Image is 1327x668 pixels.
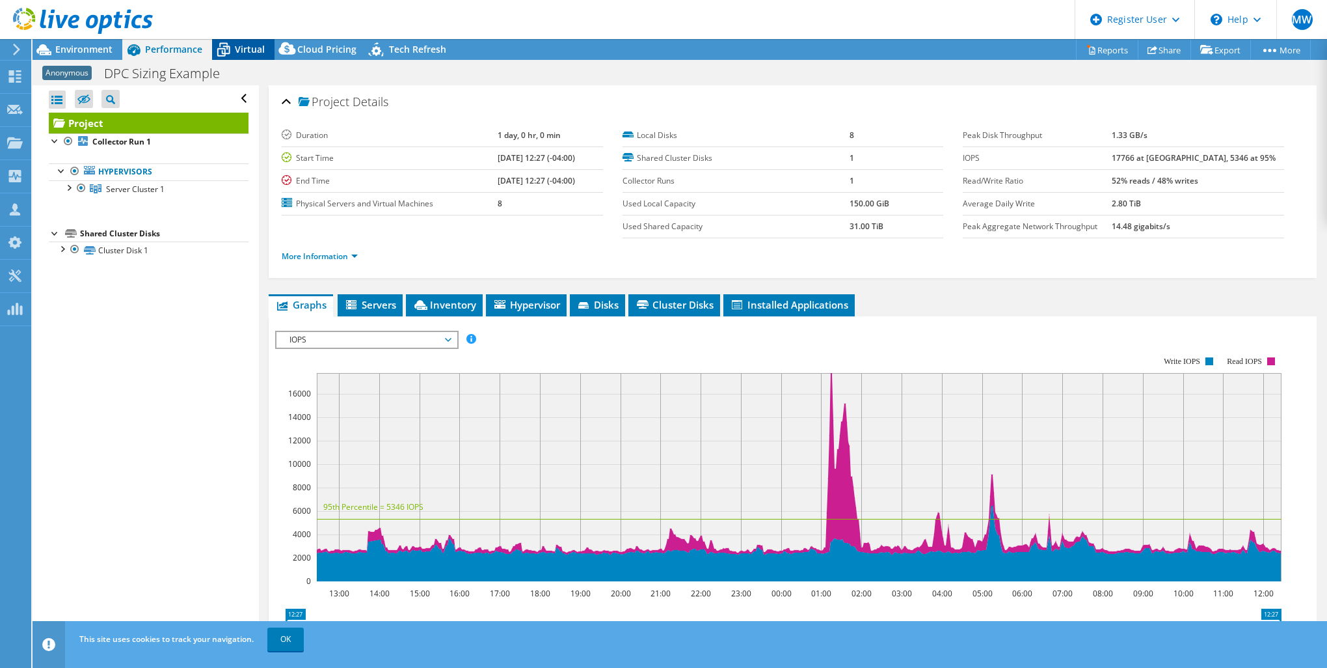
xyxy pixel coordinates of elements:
text: 11:00 [1213,588,1233,599]
svg: \n [1211,14,1222,25]
label: Local Disks [623,129,850,142]
text: 10:00 [1173,588,1194,599]
text: 15:00 [410,588,430,599]
b: 1.33 GB/s [1112,130,1147,141]
text: Write IOPS [1164,357,1200,366]
b: Collector Run 1 [92,136,151,147]
div: Shared Cluster Disks [80,226,248,242]
span: Tech Refresh [389,43,446,55]
text: 22:00 [691,588,711,599]
text: 12000 [288,435,311,446]
b: 1 [850,152,854,163]
text: 05:00 [972,588,993,599]
text: 17:00 [490,588,510,599]
span: Servers [344,298,396,311]
a: Cluster Disk 1 [49,242,248,258]
span: Inventory [412,298,476,311]
text: 4000 [293,529,311,540]
span: This site uses cookies to track your navigation. [79,633,254,645]
text: 03:00 [892,588,912,599]
text: 18:00 [530,588,550,599]
b: 14.48 gigabits/s [1112,221,1170,232]
text: 16:00 [449,588,470,599]
a: OK [267,628,304,651]
text: 8000 [293,482,311,493]
label: End Time [282,174,497,188]
label: Peak Disk Throughput [963,129,1111,142]
a: Server Cluster 1 [49,180,248,197]
label: Collector Runs [623,174,850,188]
b: 2.80 TiB [1112,198,1141,209]
a: Export [1190,40,1251,60]
text: 2000 [293,552,311,563]
label: Average Daily Write [963,197,1111,210]
b: 52% reads / 48% writes [1112,175,1198,186]
text: 20:00 [611,588,631,599]
span: Cloud Pricing [297,43,356,55]
span: Hypervisor [492,298,560,311]
a: Project [49,113,248,133]
label: Used Shared Capacity [623,220,850,233]
b: 8 [850,130,854,141]
span: MW [1292,9,1313,30]
text: 12:00 [1253,588,1274,599]
text: 07:00 [1052,588,1073,599]
label: Duration [282,129,497,142]
label: Used Local Capacity [623,197,850,210]
b: [DATE] 12:27 (-04:00) [498,152,575,163]
text: 14:00 [369,588,390,599]
span: Installed Applications [730,298,848,311]
text: 23:00 [731,588,751,599]
a: Collector Run 1 [49,133,248,150]
a: Share [1138,40,1191,60]
span: Details [353,94,388,109]
b: [DATE] 12:27 (-04:00) [498,175,575,186]
span: Cluster Disks [635,298,714,311]
a: More Information [282,251,358,262]
label: IOPS [963,152,1111,165]
text: 01:00 [811,588,831,599]
b: 1 [850,175,854,186]
b: 150.00 GiB [850,198,889,209]
span: Performance [145,43,202,55]
b: 8 [498,198,502,209]
b: 31.00 TiB [850,221,883,232]
span: Server Cluster 1 [106,184,165,195]
b: 17766 at [GEOGRAPHIC_DATA], 5346 at 95% [1112,152,1276,163]
span: Project [299,96,349,109]
span: Anonymous [42,66,92,80]
span: Virtual [235,43,265,55]
text: 6000 [293,505,311,516]
a: Hypervisors [49,163,248,180]
text: 08:00 [1093,588,1113,599]
span: Disks [576,298,619,311]
text: 13:00 [329,588,349,599]
h1: DPC Sizing Example [98,66,240,81]
span: Graphs [275,298,327,311]
a: More [1250,40,1311,60]
text: 02:00 [851,588,872,599]
text: 09:00 [1133,588,1153,599]
text: 0 [306,576,311,587]
text: 21:00 [650,588,671,599]
text: 00:00 [771,588,792,599]
span: Environment [55,43,113,55]
text: 19:00 [570,588,591,599]
label: Shared Cluster Disks [623,152,850,165]
text: 06:00 [1012,588,1032,599]
text: 04:00 [932,588,952,599]
b: 1 day, 0 hr, 0 min [498,130,561,141]
text: 95th Percentile = 5346 IOPS [323,501,423,512]
text: 14000 [288,411,311,423]
text: Read IOPS [1227,357,1263,366]
label: Physical Servers and Virtual Machines [282,197,497,210]
a: Reports [1076,40,1138,60]
label: Peak Aggregate Network Throughput [963,220,1111,233]
span: IOPS [283,332,450,348]
text: 16000 [288,388,311,399]
text: 10000 [288,458,311,469]
label: Read/Write Ratio [963,174,1111,188]
label: Start Time [282,152,497,165]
